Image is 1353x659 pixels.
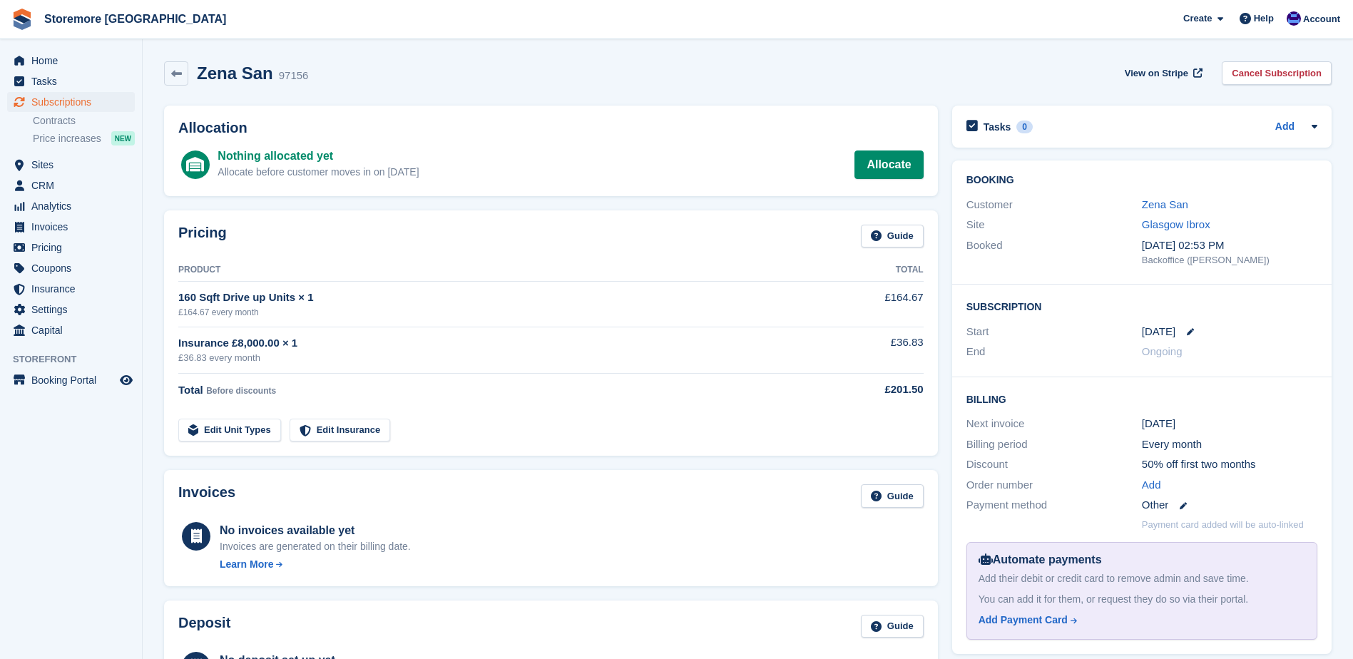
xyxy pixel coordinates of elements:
[7,71,135,91] a: menu
[218,148,419,165] div: Nothing allocated yet
[7,217,135,237] a: menu
[7,51,135,71] a: menu
[220,539,411,554] div: Invoices are generated on their billing date.
[1254,11,1274,26] span: Help
[979,592,1305,607] div: You can add it for them, or request they do so via their portal.
[178,259,808,282] th: Product
[1142,518,1304,532] p: Payment card added will be auto-linked
[7,279,135,299] a: menu
[966,416,1142,432] div: Next invoice
[33,114,135,128] a: Contracts
[1142,198,1188,210] a: Zena San
[33,131,135,146] a: Price increases NEW
[808,382,923,398] div: £201.50
[1142,436,1317,453] div: Every month
[7,237,135,257] a: menu
[31,51,117,71] span: Home
[7,155,135,175] a: menu
[1303,12,1340,26] span: Account
[31,258,117,278] span: Coupons
[966,392,1317,406] h2: Billing
[1142,497,1317,514] div: Other
[1142,416,1317,432] div: [DATE]
[178,419,281,442] a: Edit Unit Types
[31,217,117,237] span: Invoices
[966,436,1142,453] div: Billing period
[206,386,276,396] span: Before discounts
[966,217,1142,233] div: Site
[178,384,203,396] span: Total
[39,7,232,31] a: Storemore [GEOGRAPHIC_DATA]
[7,92,135,112] a: menu
[11,9,33,30] img: stora-icon-8386f47178a22dfd0bd8f6a31ec36ba5ce8667c1dd55bd0f319d3a0aa187defe.svg
[178,120,924,136] h2: Allocation
[979,613,1068,628] div: Add Payment Card
[178,484,235,508] h2: Invoices
[808,259,923,282] th: Total
[7,300,135,320] a: menu
[854,150,923,179] a: Allocate
[118,372,135,389] a: Preview store
[1142,218,1210,230] a: Glasgow Ibrox
[7,370,135,390] a: menu
[31,370,117,390] span: Booking Portal
[1119,61,1205,85] a: View on Stripe
[1183,11,1212,26] span: Create
[979,551,1305,568] div: Automate payments
[111,131,135,145] div: NEW
[966,299,1317,313] h2: Subscription
[178,290,808,306] div: 160 Sqft Drive up Units × 1
[1125,66,1188,81] span: View on Stripe
[31,320,117,340] span: Capital
[966,324,1142,340] div: Start
[808,282,923,327] td: £164.67
[31,71,117,91] span: Tasks
[220,557,273,572] div: Learn More
[1142,253,1317,267] div: Backoffice ([PERSON_NAME])
[279,68,309,84] div: 97156
[31,92,117,112] span: Subscriptions
[861,225,924,248] a: Guide
[966,477,1142,494] div: Order number
[966,497,1142,514] div: Payment method
[7,196,135,216] a: menu
[7,320,135,340] a: menu
[966,344,1142,360] div: End
[178,351,808,365] div: £36.83 every month
[290,419,391,442] a: Edit Insurance
[1142,324,1175,340] time: 2025-09-27 23:00:00 UTC
[178,335,808,352] div: Insurance £8,000.00 × 1
[13,352,142,367] span: Storefront
[966,197,1142,213] div: Customer
[31,300,117,320] span: Settings
[861,615,924,638] a: Guide
[220,522,411,539] div: No invoices available yet
[861,484,924,508] a: Guide
[197,63,273,83] h2: Zena San
[1142,345,1183,357] span: Ongoing
[966,175,1317,186] h2: Booking
[31,279,117,299] span: Insurance
[1142,456,1317,473] div: 50% off first two months
[31,155,117,175] span: Sites
[178,615,230,638] h2: Deposit
[984,121,1011,133] h2: Tasks
[808,327,923,373] td: £36.83
[7,175,135,195] a: menu
[178,306,808,319] div: £164.67 every month
[1287,11,1301,26] img: Angela
[31,237,117,257] span: Pricing
[218,165,419,180] div: Allocate before customer moves in on [DATE]
[979,613,1300,628] a: Add Payment Card
[979,571,1305,586] div: Add their debit or credit card to remove admin and save time.
[1142,237,1317,254] div: [DATE] 02:53 PM
[33,132,101,145] span: Price increases
[1142,477,1161,494] a: Add
[1016,121,1033,133] div: 0
[966,456,1142,473] div: Discount
[1275,119,1295,136] a: Add
[31,175,117,195] span: CRM
[7,258,135,278] a: menu
[220,557,411,572] a: Learn More
[31,196,117,216] span: Analytics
